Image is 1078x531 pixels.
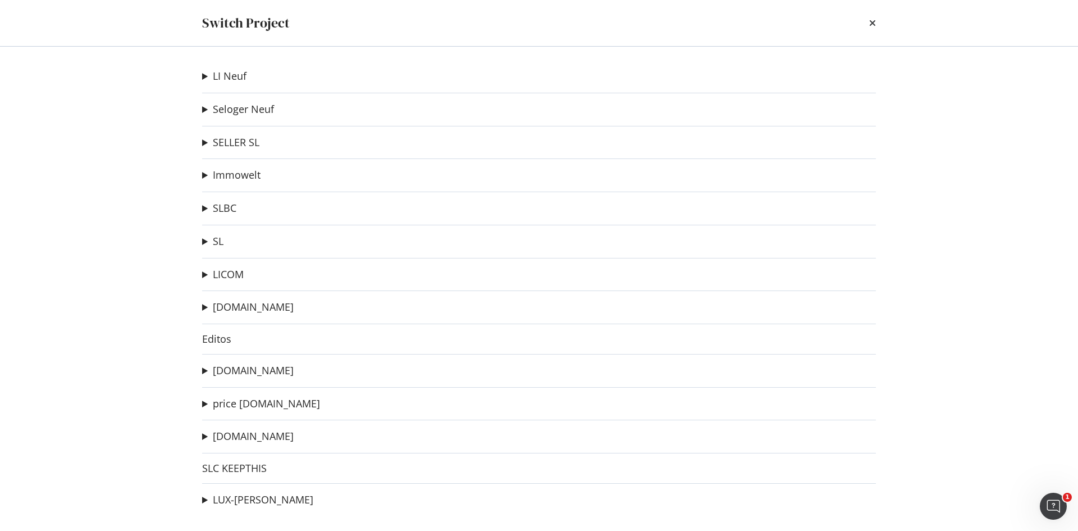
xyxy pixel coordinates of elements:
span: 1 [1063,493,1072,502]
a: [DOMAIN_NAME] [213,430,294,442]
a: Seloger Neuf [213,103,274,115]
a: SELLER SL [213,137,259,148]
summary: Immowelt [202,168,261,183]
a: LICOM [213,269,244,280]
a: [DOMAIN_NAME] [213,301,294,313]
summary: [DOMAIN_NAME] [202,364,294,378]
summary: SLBC [202,201,236,216]
summary: LUX-[PERSON_NAME] [202,493,313,507]
a: [DOMAIN_NAME] [213,365,294,376]
summary: Seloger Neuf [202,102,274,117]
summary: LI Neuf [202,69,246,84]
summary: SELLER SL [202,135,259,150]
a: Editos [202,333,231,345]
div: times [869,13,876,33]
summary: LICOM [202,267,244,282]
iframe: Intercom live chat [1040,493,1067,520]
a: SLC KEEPTHIS [202,462,267,474]
a: Immowelt [213,169,261,181]
a: SL [213,235,223,247]
a: LUX-[PERSON_NAME] [213,494,313,506]
a: price [DOMAIN_NAME] [213,398,320,410]
a: LI Neuf [213,70,246,82]
summary: [DOMAIN_NAME] [202,300,294,315]
summary: [DOMAIN_NAME] [202,429,294,444]
a: SLBC [213,202,236,214]
summary: price [DOMAIN_NAME] [202,397,320,411]
div: Switch Project [202,13,290,33]
summary: SL [202,234,223,249]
